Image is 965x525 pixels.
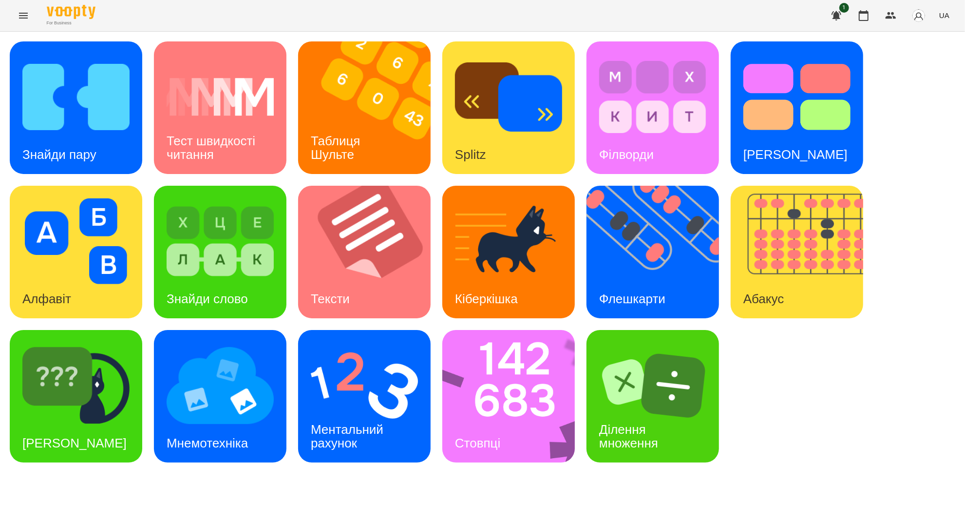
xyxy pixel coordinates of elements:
[10,186,142,318] a: АлфавітАлфавіт
[912,9,926,22] img: avatar_s.png
[298,186,443,318] img: Тексти
[599,422,658,450] h3: Ділення множення
[743,292,784,306] h3: Абакус
[167,436,248,450] h3: Мнемотехніка
[311,422,387,450] h3: Ментальний рахунок
[839,3,849,13] span: 1
[22,54,130,140] img: Знайди пару
[731,186,875,318] img: Абакус
[455,147,486,162] h3: Splitz
[935,6,953,24] button: UA
[599,147,654,162] h3: Філворди
[455,54,562,140] img: Splitz
[311,134,364,161] h3: Таблиця Шульте
[298,41,443,174] img: Таблиця Шульте
[12,4,35,27] button: Menu
[298,41,431,174] a: Таблиця ШультеТаблиця Шульте
[167,343,274,428] img: Мнемотехніка
[167,292,248,306] h3: Знайди слово
[442,41,575,174] a: SplitzSplitz
[154,41,286,174] a: Тест швидкості читанняТест швидкості читання
[599,54,706,140] img: Філворди
[298,330,431,463] a: Ментальний рахунокМентальний рахунок
[311,343,418,428] img: Ментальний рахунок
[442,186,575,318] a: КіберкішкаКіберкішка
[455,436,500,450] h3: Стовпці
[455,198,562,284] img: Кіберкішка
[731,41,863,174] a: Тест Струпа[PERSON_NAME]
[587,41,719,174] a: ФілвордиФілворди
[455,292,518,306] h3: Кіберкішка
[22,198,130,284] img: Алфавіт
[47,5,95,19] img: Voopty Logo
[167,54,274,140] img: Тест швидкості читання
[22,147,96,162] h3: Знайди пару
[731,186,863,318] a: АбакусАбакус
[743,54,851,140] img: Тест Струпа
[442,330,587,463] img: Стовпці
[743,147,848,162] h3: [PERSON_NAME]
[22,436,127,450] h3: [PERSON_NAME]
[587,330,719,463] a: Ділення множенняДілення множення
[22,343,130,428] img: Знайди Кіберкішку
[587,186,731,318] img: Флешкарти
[47,20,95,26] span: For Business
[298,186,431,318] a: ТекстиТексти
[22,292,71,306] h3: Алфавіт
[599,292,665,306] h3: Флешкарти
[311,292,350,306] h3: Тексти
[587,186,719,318] a: ФлешкартиФлешкарти
[10,41,142,174] a: Знайди паруЗнайди пару
[167,198,274,284] img: Знайди слово
[599,343,706,428] img: Ділення множення
[10,330,142,463] a: Знайди Кіберкішку[PERSON_NAME]
[442,330,575,463] a: СтовпціСтовпці
[167,134,259,161] h3: Тест швидкості читання
[154,186,286,318] a: Знайди словоЗнайди слово
[154,330,286,463] a: МнемотехнікаМнемотехніка
[939,10,949,20] span: UA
